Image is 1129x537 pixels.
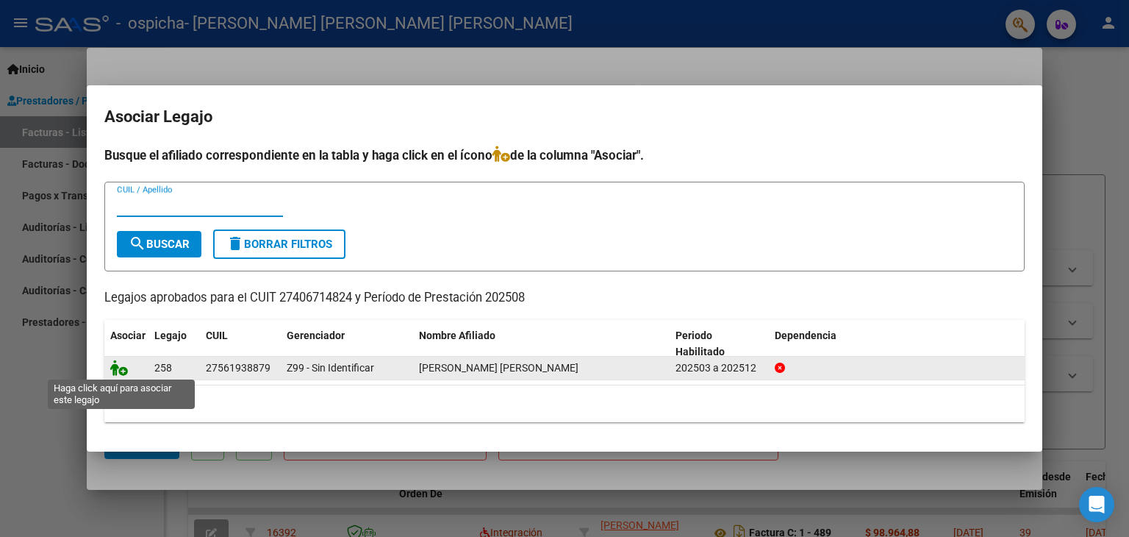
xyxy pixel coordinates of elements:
[769,320,1025,369] datatable-header-cell: Dependencia
[104,146,1025,165] h4: Busque el afiliado correspondiente en la tabla y haga click en el ícono de la columna "Asociar".
[206,360,270,377] div: 27561938879
[675,330,725,358] span: Periodo Habilitado
[200,320,281,369] datatable-header-cell: CUIL
[129,235,146,252] mat-icon: search
[213,230,345,259] button: Borrar Filtros
[670,320,769,369] datatable-header-cell: Periodo Habilitado
[110,330,146,341] span: Asociar
[287,330,345,341] span: Gerenciador
[419,362,578,374] span: MANSILLA SOFIA ISABELLA
[117,231,201,257] button: Buscar
[206,330,228,341] span: CUIL
[675,360,763,377] div: 202503 a 202512
[281,320,413,369] datatable-header-cell: Gerenciador
[413,320,670,369] datatable-header-cell: Nombre Afiliado
[154,362,172,374] span: 258
[104,289,1025,307] p: Legajos aprobados para el CUIT 27406714824 y Período de Prestación 202508
[104,103,1025,131] h2: Asociar Legajo
[148,320,200,369] datatable-header-cell: Legajo
[775,330,836,341] span: Dependencia
[104,385,1025,422] div: 1 registros
[129,238,190,251] span: Buscar
[104,320,148,369] datatable-header-cell: Asociar
[419,330,495,341] span: Nombre Afiliado
[154,330,187,341] span: Legajo
[287,362,374,374] span: Z99 - Sin Identificar
[226,235,244,252] mat-icon: delete
[1079,487,1114,522] div: Open Intercom Messenger
[226,238,332,251] span: Borrar Filtros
